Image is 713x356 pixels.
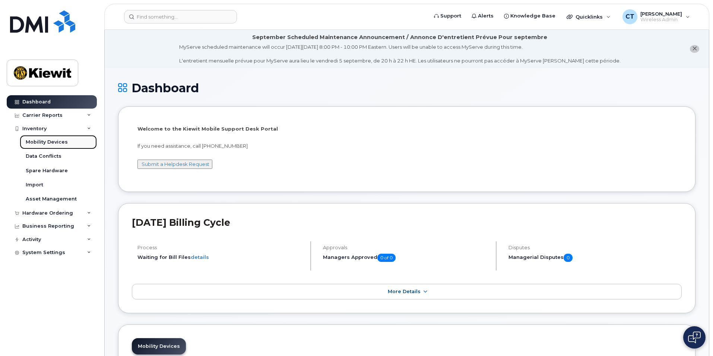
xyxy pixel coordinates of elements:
[137,142,676,150] p: If you need assistance, call [PHONE_NUMBER]
[508,245,682,250] h4: Disputes
[132,338,186,355] a: Mobility Devices
[179,44,621,64] div: MyServe scheduled maintenance will occur [DATE][DATE] 8:00 PM - 10:00 PM Eastern. Users will be u...
[323,254,489,262] h5: Managers Approved
[137,125,676,132] p: Welcome to the Kiewit Mobile Support Desk Portal
[377,254,396,262] span: 0 of 0
[118,81,695,94] h1: Dashboard
[388,289,421,294] span: More Details
[137,160,212,169] button: Submit a Helpdesk Request
[191,254,209,260] a: details
[252,33,547,41] div: September Scheduled Maintenance Announcement / Annonce D'entretient Prévue Pour septembre
[690,45,699,53] button: close notification
[137,245,304,250] h4: Process
[142,161,209,167] a: Submit a Helpdesk Request
[137,254,304,261] li: Waiting for Bill Files
[688,331,701,343] img: Open chat
[323,245,489,250] h4: Approvals
[564,254,573,262] span: 0
[132,217,682,228] h2: [DATE] Billing Cycle
[508,254,682,262] h5: Managerial Disputes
